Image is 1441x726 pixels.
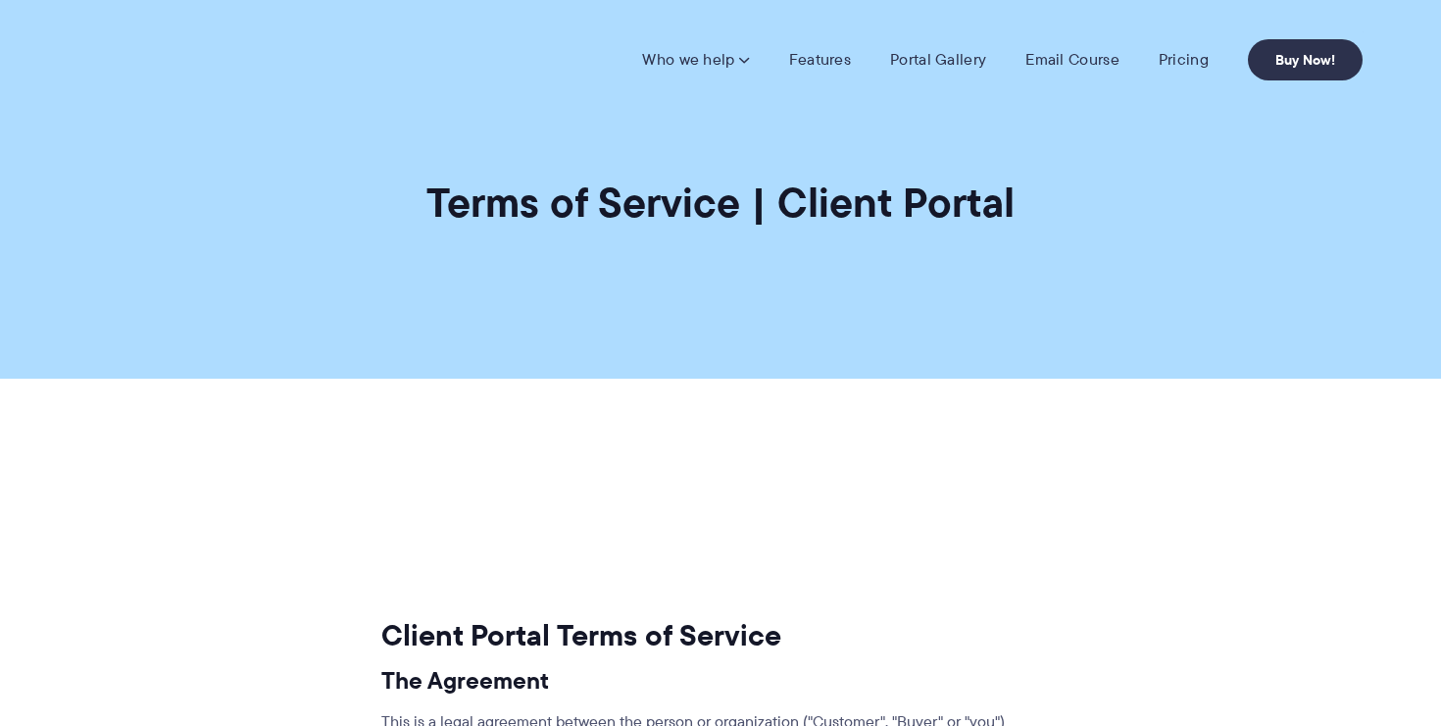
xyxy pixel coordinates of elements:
a: Buy Now! [1248,39,1363,80]
a: Who we help [642,50,749,70]
h1: Terms of Service | Client Portal [426,177,1015,229]
h2: Client Portal Terms of Service [381,617,1049,654]
a: Portal Gallery [890,50,986,70]
a: Features [789,50,851,70]
h3: The Agreement [381,666,1049,696]
a: Email Course [1025,50,1119,70]
a: Pricing [1159,50,1209,70]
